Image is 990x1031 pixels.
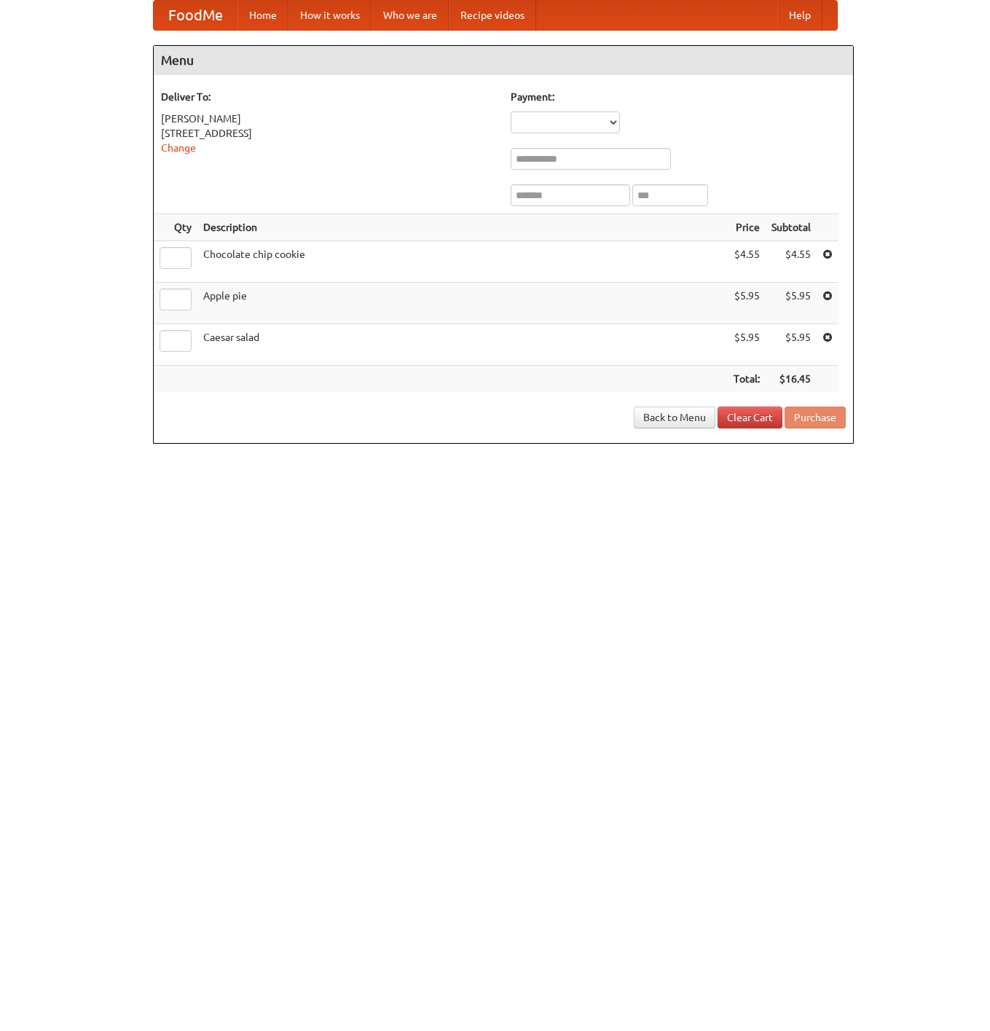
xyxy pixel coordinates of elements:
[449,1,536,30] a: Recipe videos
[288,1,372,30] a: How it works
[766,214,817,241] th: Subtotal
[197,214,728,241] th: Description
[237,1,288,30] a: Home
[161,111,496,126] div: [PERSON_NAME]
[766,241,817,283] td: $4.55
[728,366,766,393] th: Total:
[161,126,496,141] div: [STREET_ADDRESS]
[197,324,728,366] td: Caesar salad
[197,283,728,324] td: Apple pie
[728,283,766,324] td: $5.95
[766,366,817,393] th: $16.45
[766,283,817,324] td: $5.95
[728,214,766,241] th: Price
[154,46,853,75] h4: Menu
[372,1,449,30] a: Who we are
[154,214,197,241] th: Qty
[197,241,728,283] td: Chocolate chip cookie
[766,324,817,366] td: $5.95
[511,90,846,104] h5: Payment:
[154,1,237,30] a: FoodMe
[634,407,715,428] a: Back to Menu
[777,1,822,30] a: Help
[728,241,766,283] td: $4.55
[161,142,196,154] a: Change
[785,407,846,428] button: Purchase
[728,324,766,366] td: $5.95
[161,90,496,104] h5: Deliver To:
[718,407,782,428] a: Clear Cart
